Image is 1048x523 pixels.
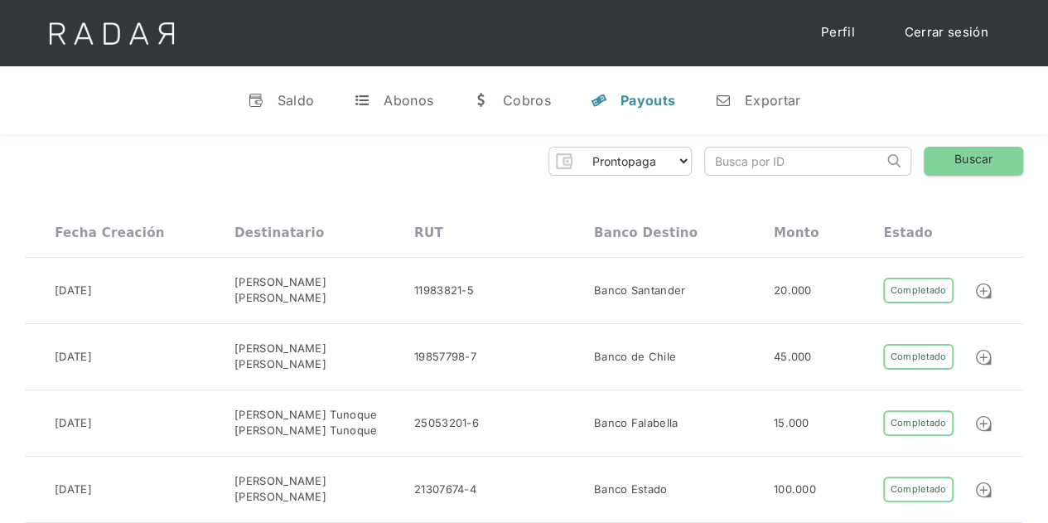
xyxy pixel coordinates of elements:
div: Cobros [503,92,551,109]
div: 21307674-4 [414,482,476,498]
div: v [248,92,264,109]
div: [DATE] [55,415,92,432]
div: Banco de Chile [594,349,676,366]
div: Completado [883,344,953,370]
img: Detalle [974,282,992,300]
div: 20.000 [774,283,812,299]
div: 15.000 [774,415,809,432]
div: Saldo [278,92,315,109]
img: Detalle [974,481,992,499]
div: t [354,92,370,109]
div: Banco Santander [594,283,686,299]
div: Completado [883,477,953,502]
div: Exportar [745,92,800,109]
div: [PERSON_NAME] Tunoque [PERSON_NAME] Tunoque [234,407,414,439]
div: Banco Estado [594,482,668,498]
img: Detalle [974,414,992,433]
div: y [591,92,607,109]
div: Banco Falabella [594,415,679,432]
a: Perfil [804,17,872,49]
div: [DATE] [55,482,92,498]
div: Completado [883,278,953,303]
div: 100.000 [774,482,816,498]
div: [DATE] [55,349,92,366]
div: Banco destino [594,225,698,240]
div: n [715,92,732,109]
div: 45.000 [774,349,812,366]
div: Destinatario [234,225,324,240]
a: Cerrar sesión [888,17,1005,49]
div: Completado [883,410,953,436]
div: Fecha creación [55,225,165,240]
img: Detalle [974,348,992,366]
div: Monto [774,225,819,240]
a: Buscar [924,147,1023,176]
input: Busca por ID [705,148,883,175]
div: Payouts [621,92,675,109]
div: w [473,92,490,109]
div: [PERSON_NAME] [PERSON_NAME] [234,473,414,506]
div: RUT [414,225,443,240]
div: [PERSON_NAME] [PERSON_NAME] [234,274,414,307]
div: 11983821-5 [414,283,474,299]
form: Form [548,147,692,176]
div: Abonos [384,92,433,109]
div: Estado [883,225,932,240]
div: 19857798-7 [414,349,476,366]
div: [PERSON_NAME] [PERSON_NAME] [234,341,414,373]
div: [DATE] [55,283,92,299]
div: 25053201-6 [414,415,479,432]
